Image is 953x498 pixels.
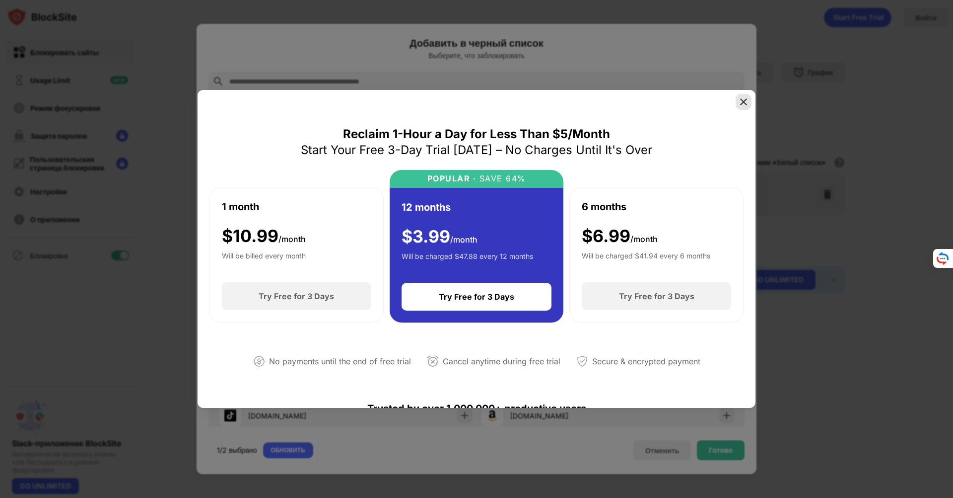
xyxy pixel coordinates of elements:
img: not-paying [253,355,265,367]
div: Cancel anytime during free trial [443,354,560,369]
div: No payments until the end of free trial [269,354,411,369]
div: Start Your Free 3-Day Trial [DATE] – No Charges Until It's Over [301,142,652,158]
img: cancel-anytime [427,355,439,367]
div: $ 6.99 [582,226,658,247]
div: Will be charged $41.94 every 6 months [582,250,710,270]
div: Secure & encrypted payment [592,354,700,369]
span: /month [630,234,658,244]
span: /month [450,235,477,245]
img: secured-payment [576,355,588,367]
div: Try Free for 3 Days [439,292,514,302]
div: $ 3.99 [402,227,477,247]
div: Try Free for 3 Days [619,291,694,301]
span: /month [278,234,306,244]
div: Reclaim 1-Hour a Day for Less Than $5/Month [343,126,610,142]
div: 1 month [222,199,259,214]
div: Will be charged $47.88 every 12 months [402,251,533,271]
div: Try Free for 3 Days [259,291,334,301]
div: Will be billed every month [222,250,306,270]
div: $ 10.99 [222,226,306,247]
div: SAVE 64% [476,174,526,183]
div: Trusted by over 1,000,000+ productive users [209,385,744,432]
div: 12 months [402,200,451,215]
div: POPULAR · [427,174,476,183]
div: 6 months [582,199,626,214]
